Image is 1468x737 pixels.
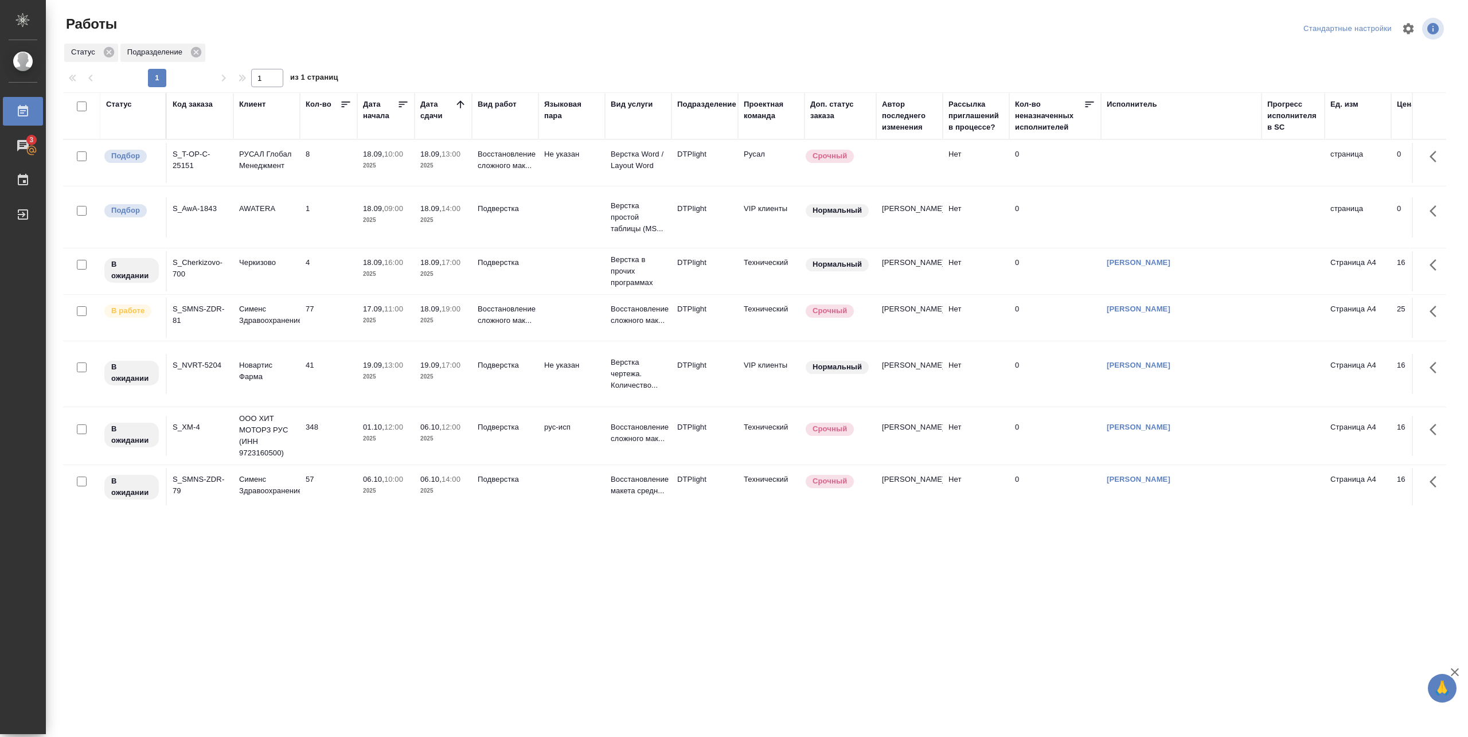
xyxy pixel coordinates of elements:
[1423,251,1450,279] button: Здесь прячутся важные кнопки
[1423,416,1450,443] button: Здесь прячутся важные кнопки
[442,258,460,267] p: 17:00
[943,251,1009,291] td: Нет
[384,475,403,483] p: 10:00
[478,149,533,171] p: Восстановление сложного мак...
[611,474,666,497] p: Восстановление макета средн...
[300,468,357,508] td: 57
[420,433,466,444] p: 2025
[813,475,847,487] p: Срочный
[173,203,228,215] div: S_AwA-1843
[738,468,805,508] td: Технический
[478,99,517,110] div: Вид работ
[420,315,466,326] p: 2025
[1423,197,1450,225] button: Здесь прячутся важные кнопки
[1391,251,1449,291] td: 16
[173,303,228,326] div: S_SMNS-ZDR-81
[611,303,666,326] p: Восстановление сложного мак...
[384,150,403,158] p: 10:00
[120,44,205,62] div: Подразделение
[173,360,228,371] div: S_NVRT-5204
[1009,468,1101,508] td: 0
[363,361,384,369] p: 19.09,
[810,99,870,122] div: Доп. статус заказа
[738,416,805,456] td: Технический
[611,149,666,171] p: Верстка Word / Layout Word
[239,413,294,459] p: ООО ХИТ МОТОРЗ РУС (ИНН 9723160500)
[111,205,140,216] p: Подбор
[111,475,152,498] p: В ожидании
[239,257,294,268] p: Черкизово
[363,305,384,313] p: 17.09,
[1395,15,1422,42] span: Настроить таблицу
[813,305,847,317] p: Срочный
[611,357,666,391] p: Верстка чертежа. Количество...
[173,149,228,171] div: S_T-OP-C-25151
[1325,354,1391,394] td: Страница А4
[63,15,117,33] span: Работы
[1107,305,1170,313] a: [PERSON_NAME]
[239,149,294,171] p: РУСАЛ Глобал Менеджмент
[538,416,605,456] td: рус-исп
[103,303,160,319] div: Исполнитель выполняет работу
[363,99,397,122] div: Дата начала
[173,474,228,497] div: S_SMNS-ZDR-79
[1423,143,1450,170] button: Здесь прячутся важные кнопки
[948,99,1004,133] div: Рассылка приглашений в процессе?
[300,251,357,291] td: 4
[1391,143,1449,183] td: 0
[1423,468,1450,496] button: Здесь прячутся важные кнопки
[1391,468,1449,508] td: 16
[173,257,228,280] div: S_Cherkizovo-700
[300,354,357,394] td: 41
[384,423,403,431] p: 12:00
[420,423,442,431] p: 06.10,
[671,354,738,394] td: DTPlight
[442,305,460,313] p: 19:00
[420,150,442,158] p: 18.09,
[239,303,294,326] p: Сименс Здравоохранение
[103,474,160,501] div: Исполнитель назначен, приступать к работе пока рано
[1432,676,1452,700] span: 🙏
[290,71,338,87] span: из 1 страниц
[103,257,160,284] div: Исполнитель назначен, приступать к работе пока рано
[1107,258,1170,267] a: [PERSON_NAME]
[442,423,460,431] p: 12:00
[442,475,460,483] p: 14:00
[300,416,357,456] td: 348
[1301,20,1395,38] div: split button
[538,354,605,394] td: Не указан
[738,354,805,394] td: VIP клиенты
[1325,143,1391,183] td: страница
[442,150,460,158] p: 13:00
[876,468,943,508] td: [PERSON_NAME]
[1267,99,1319,133] div: Прогресс исполнителя в SC
[677,99,736,110] div: Подразделение
[300,143,357,183] td: 8
[111,361,152,384] p: В ожидании
[478,203,533,215] p: Подверстка
[384,305,403,313] p: 11:00
[876,416,943,456] td: [PERSON_NAME]
[611,200,666,235] p: Верстка простой таблицы (MS...
[876,354,943,394] td: [PERSON_NAME]
[1009,251,1101,291] td: 0
[738,197,805,237] td: VIP клиенты
[1391,354,1449,394] td: 16
[103,360,160,387] div: Исполнитель назначен, приступать к работе пока рано
[1107,423,1170,431] a: [PERSON_NAME]
[22,134,40,146] span: 3
[611,254,666,288] p: Верстка в прочих программах
[239,203,294,215] p: AWATERA
[173,99,213,110] div: Код заказа
[300,197,357,237] td: 1
[363,268,409,280] p: 2025
[1391,298,1449,338] td: 25
[420,215,466,226] p: 2025
[363,475,384,483] p: 06.10,
[420,361,442,369] p: 19.09,
[111,259,152,282] p: В ожидании
[442,204,460,213] p: 14:00
[363,315,409,326] p: 2025
[420,204,442,213] p: 18.09,
[882,99,937,133] div: Автор последнего изменения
